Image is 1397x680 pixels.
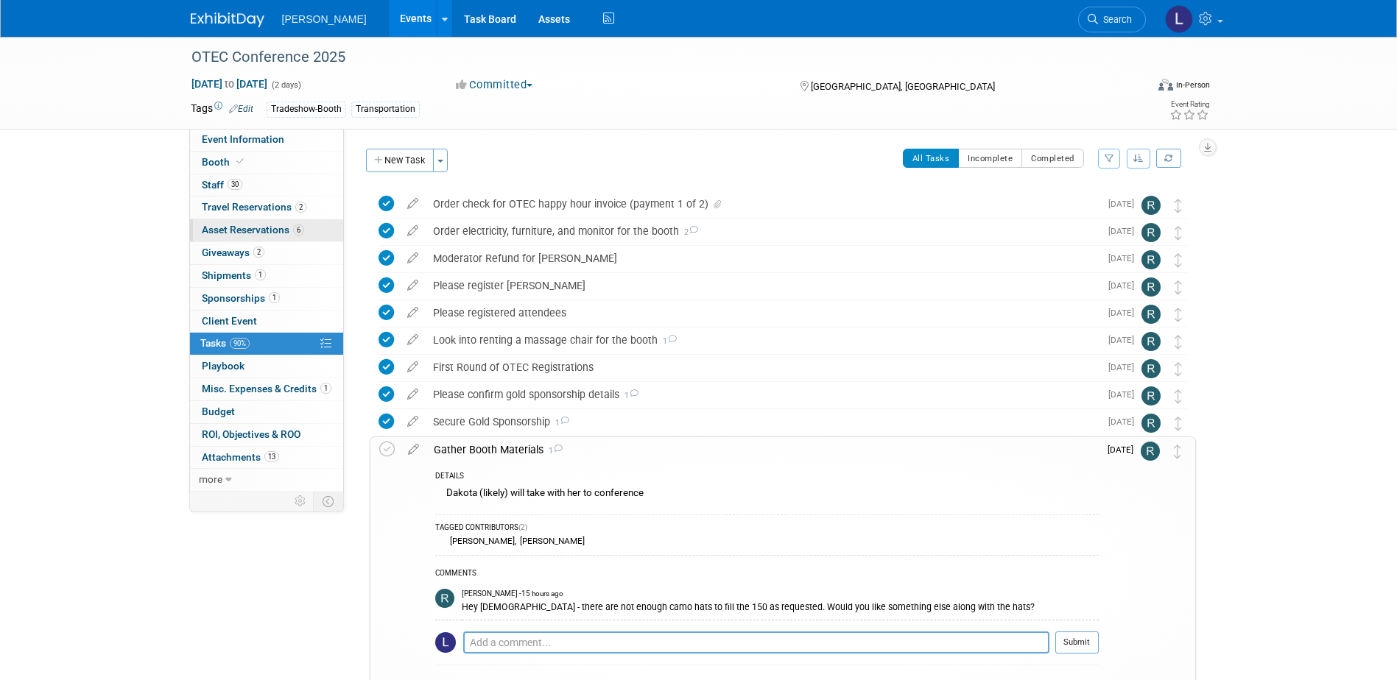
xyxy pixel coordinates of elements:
[1141,196,1161,215] img: Rebecca Deis
[426,382,1099,407] div: Please confirm gold sponsorship details
[190,152,343,174] a: Booth
[199,473,222,485] span: more
[400,197,426,210] a: edit
[202,451,279,463] span: Attachments
[202,428,300,440] span: ROI, Objectives & ROO
[190,288,343,310] a: Sponsorships1
[293,224,304,235] span: 6
[202,383,331,394] span: Misc. Expenses & Credits
[1108,389,1141,400] span: [DATE]
[253,247,264,258] span: 2
[1021,149,1084,168] button: Completed
[400,415,426,428] a: edit
[1108,253,1141,263] span: [DATE]
[903,149,960,168] button: All Tasks
[186,44,1124,71] div: OTEC Conference 2025
[462,599,1099,613] div: Hey [DEMOGRAPHIC_DATA] - there are not enough camo hats to fill the 150 as requested. Would you l...
[1108,417,1141,427] span: [DATE]
[1141,414,1161,433] img: Rebecca Deis
[516,536,585,546] div: [PERSON_NAME]
[435,484,1099,506] div: Dakota (likely) will take with her to conference
[435,471,1099,484] div: DETAILS
[1175,199,1182,213] i: Move task
[313,492,343,511] td: Toggle Event Tabs
[229,104,253,114] a: Edit
[400,333,426,347] a: edit
[1098,14,1132,25] span: Search
[679,227,698,237] span: 2
[295,202,306,213] span: 2
[202,133,284,145] span: Event Information
[1175,417,1182,431] i: Move task
[1108,308,1141,318] span: [DATE]
[264,451,279,462] span: 13
[401,443,426,456] a: edit
[202,247,264,258] span: Giveaways
[543,446,563,456] span: 1
[190,129,343,151] a: Event Information
[446,536,515,546] div: [PERSON_NAME]
[518,523,527,531] span: (2)
[1078,7,1146,32] a: Search
[191,13,264,27] img: ExhibitDay
[1175,253,1182,267] i: Move task
[451,77,538,93] button: Committed
[1108,445,1141,455] span: [DATE]
[426,327,1099,353] div: Look into renting a massage chair for the booth
[190,355,343,378] a: Playbook
[190,242,343,264] a: Giveaways2
[1175,79,1210,91] div: In-Person
[190,311,343,333] a: Client Event
[1175,389,1182,403] i: Move task
[1175,280,1182,294] i: Move task
[190,424,343,446] a: ROI, Objectives & ROO
[400,279,426,292] a: edit
[435,567,1099,582] div: COMMENTS
[1108,362,1141,372] span: [DATE]
[202,360,244,372] span: Playbook
[190,333,343,355] a: Tasks90%
[282,13,367,25] span: [PERSON_NAME]
[190,219,343,241] a: Asset Reservations6
[351,102,420,117] div: Transportation
[426,219,1099,244] div: Order electricity, furniture, and monitor for the booth
[1141,305,1161,324] img: Rebecca Deis
[619,391,638,400] span: 1
[1141,277,1161,297] img: Rebecca Deis
[190,469,343,491] a: more
[202,156,247,168] span: Booth
[202,292,280,304] span: Sponsorships
[202,179,242,191] span: Staff
[426,355,1099,380] div: First Round of OTEC Registrations
[1174,445,1181,458] i: Move task
[400,306,426,319] a: edit
[1055,631,1099,654] button: Submit
[400,361,426,374] a: edit
[426,273,1099,298] div: Please register [PERSON_NAME]
[190,447,343,469] a: Attachments13
[1169,101,1209,108] div: Event Rating
[1108,335,1141,345] span: [DATE]
[550,418,569,428] span: 1
[190,378,343,400] a: Misc. Expenses & Credits1
[228,179,242,190] span: 30
[426,191,1099,216] div: Order check for OTEC happy hour invoice (payment 1 of 2)
[1175,308,1182,322] i: Move task
[267,102,346,117] div: Tradeshow-Booth
[202,201,306,213] span: Travel Reservations
[190,401,343,423] a: Budget
[1141,332,1161,351] img: Rebecca Deis
[202,224,304,235] span: Asset Reservations
[400,252,426,265] a: edit
[435,589,454,608] img: Rebecca Deis
[288,492,314,511] td: Personalize Event Tab Strip
[658,336,677,346] span: 1
[230,338,250,349] span: 90%
[426,437,1099,462] div: Gather Booth Materials
[1156,149,1181,168] a: Refresh
[236,157,244,166] i: Booth reservation complete
[811,81,995,92] span: [GEOGRAPHIC_DATA], [GEOGRAPHIC_DATA]
[400,388,426,401] a: edit
[426,300,1099,325] div: Please registered attendees
[1059,77,1211,99] div: Event Format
